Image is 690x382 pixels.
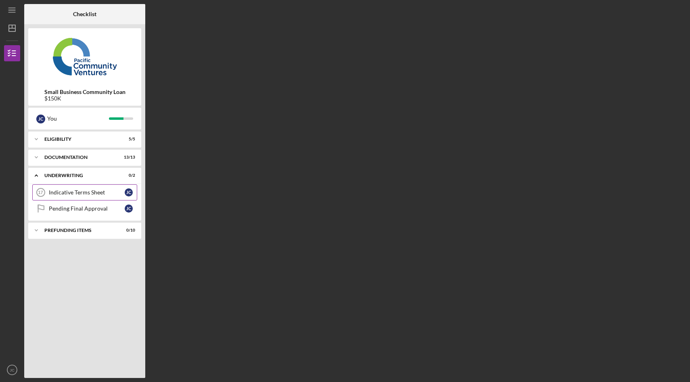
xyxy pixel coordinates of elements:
div: Prefunding Items [44,228,115,233]
button: JC [4,362,20,378]
a: 17Indicative Terms SheetJC [32,184,137,200]
div: Underwriting [44,173,115,178]
div: 13 / 13 [121,155,135,160]
div: 0 / 10 [121,228,135,233]
a: Pending Final ApprovalJC [32,200,137,217]
div: You [47,112,109,125]
div: J C [125,188,133,196]
tspan: 17 [38,190,43,195]
b: Small Business Community Loan [44,89,125,95]
img: Product logo [28,32,141,81]
div: J C [36,115,45,123]
div: Documentation [44,155,115,160]
div: Indicative Terms Sheet [49,189,125,196]
text: JC [10,368,15,372]
div: 0 / 2 [121,173,135,178]
b: Checklist [73,11,96,17]
div: Pending Final Approval [49,205,125,212]
div: J C [125,205,133,213]
div: $150K [44,95,125,102]
div: Eligibility [44,137,115,142]
div: 5 / 5 [121,137,135,142]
